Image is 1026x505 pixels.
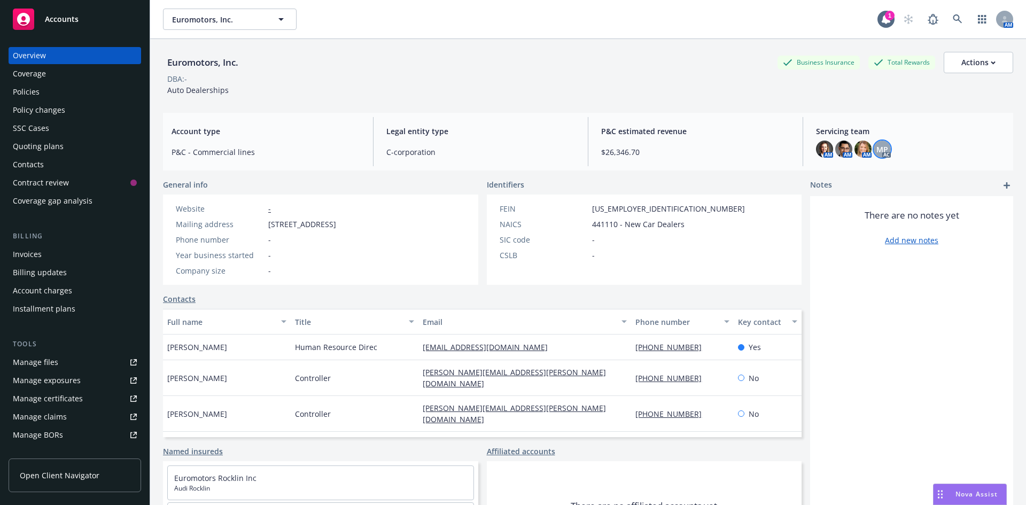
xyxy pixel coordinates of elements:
span: [PERSON_NAME] [167,372,227,384]
div: Summary of insurance [13,445,94,462]
span: Controller [295,408,331,419]
button: Euromotors, Inc. [163,9,297,30]
div: Tools [9,339,141,349]
a: Contract review [9,174,141,191]
a: SSC Cases [9,120,141,137]
div: Invoices [13,246,42,263]
a: Policy changes [9,102,141,119]
button: Actions [944,52,1013,73]
button: Email [418,309,631,335]
span: Servicing team [816,126,1005,137]
span: [PERSON_NAME] [167,341,227,353]
div: Account charges [13,282,72,299]
button: Phone number [631,309,733,335]
a: Invoices [9,246,141,263]
div: Website [176,203,264,214]
span: Account type [172,126,360,137]
button: Key contact [734,309,802,335]
div: Company size [176,265,264,276]
span: Yes [749,341,761,353]
a: Contacts [9,156,141,173]
span: Controller [295,372,331,384]
span: Accounts [45,15,79,24]
span: - [268,265,271,276]
div: Full name [167,316,275,328]
a: [EMAIL_ADDRESS][DOMAIN_NAME] [423,342,556,352]
a: Start snowing [898,9,919,30]
span: Legal entity type [386,126,575,137]
div: Actions [961,52,996,73]
div: Total Rewards [868,56,935,69]
span: No [749,372,759,384]
span: Nova Assist [955,490,998,499]
div: Manage claims [13,408,67,425]
a: Coverage gap analysis [9,192,141,209]
span: - [268,234,271,245]
span: There are no notes yet [865,209,959,222]
div: Policy changes [13,102,65,119]
div: Billing [9,231,141,242]
span: Identifiers [487,179,524,190]
a: Euromotors Rocklin Inc [174,473,256,483]
img: photo [816,141,833,158]
span: Notes [810,179,832,192]
span: Auto Dealerships [167,85,229,95]
a: Contacts [163,293,196,305]
div: Manage exposures [13,372,81,389]
a: Manage exposures [9,372,141,389]
a: Manage files [9,354,141,371]
a: Billing updates [9,264,141,281]
a: Installment plans [9,300,141,317]
a: Accounts [9,4,141,34]
div: Manage certificates [13,390,83,407]
span: [PERSON_NAME] [167,408,227,419]
div: Manage files [13,354,58,371]
a: Policies [9,83,141,100]
div: Installment plans [13,300,75,317]
a: [PHONE_NUMBER] [635,342,710,352]
span: [STREET_ADDRESS] [268,219,336,230]
span: MP [876,144,888,155]
div: Contract review [13,174,69,191]
button: Full name [163,309,291,335]
span: - [592,250,595,261]
span: C-corporation [386,146,575,158]
div: Phone number [635,316,717,328]
a: Account charges [9,282,141,299]
div: Key contact [738,316,786,328]
div: Coverage gap analysis [13,192,92,209]
a: add [1000,179,1013,192]
span: $26,346.70 [601,146,790,158]
a: Manage claims [9,408,141,425]
a: [PHONE_NUMBER] [635,373,710,383]
div: Coverage [13,65,46,82]
div: SSC Cases [13,120,49,137]
div: Manage BORs [13,426,63,444]
span: P&C estimated revenue [601,126,790,137]
div: Title [295,316,402,328]
span: Human Resource Direc [295,341,377,353]
div: Email [423,316,615,328]
div: Quoting plans [13,138,64,155]
span: Audi Rocklin [174,484,467,493]
span: [US_EMPLOYER_IDENTIFICATION_NUMBER] [592,203,745,214]
span: - [592,234,595,245]
span: Euromotors, Inc. [172,14,265,25]
div: SIC code [500,234,588,245]
a: Manage BORs [9,426,141,444]
a: Named insureds [163,446,223,457]
div: Billing updates [13,264,67,281]
span: - [268,250,271,261]
div: NAICS [500,219,588,230]
a: Switch app [971,9,993,30]
div: Year business started [176,250,264,261]
div: DBA: - [167,73,187,84]
div: Phone number [176,234,264,245]
a: Summary of insurance [9,445,141,462]
a: Add new notes [885,235,938,246]
div: Drag to move [934,484,947,504]
button: Title [291,309,418,335]
a: Coverage [9,65,141,82]
span: Open Client Navigator [20,470,99,481]
span: 441110 - New Car Dealers [592,219,685,230]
